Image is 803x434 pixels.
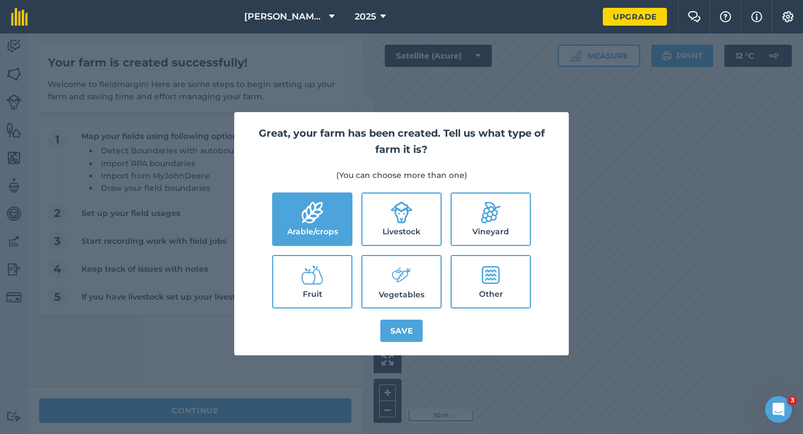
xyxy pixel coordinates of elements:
[273,256,351,307] label: Fruit
[362,194,441,245] label: Livestock
[273,194,351,245] label: Arable/crops
[788,396,797,405] span: 3
[355,10,376,23] span: 2025
[362,256,441,307] label: Vegetables
[688,11,701,22] img: Two speech bubbles overlapping with the left bubble in the forefront
[11,8,28,26] img: fieldmargin Logo
[781,11,795,22] img: A cog icon
[248,126,555,158] h2: Great, your farm has been created. Tell us what type of farm it is?
[452,256,530,307] label: Other
[765,396,792,423] iframe: Intercom live chat
[248,169,555,181] p: (You can choose more than one)
[719,11,732,22] img: A question mark icon
[380,320,423,342] button: Save
[603,8,667,26] a: Upgrade
[751,10,762,23] img: svg+xml;base64,PHN2ZyB4bWxucz0iaHR0cDovL3d3dy53My5vcmcvMjAwMC9zdmciIHdpZHRoPSIxNyIgaGVpZ2h0PSIxNy...
[244,10,325,23] span: [PERSON_NAME] & Sons
[452,194,530,245] label: Vineyard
